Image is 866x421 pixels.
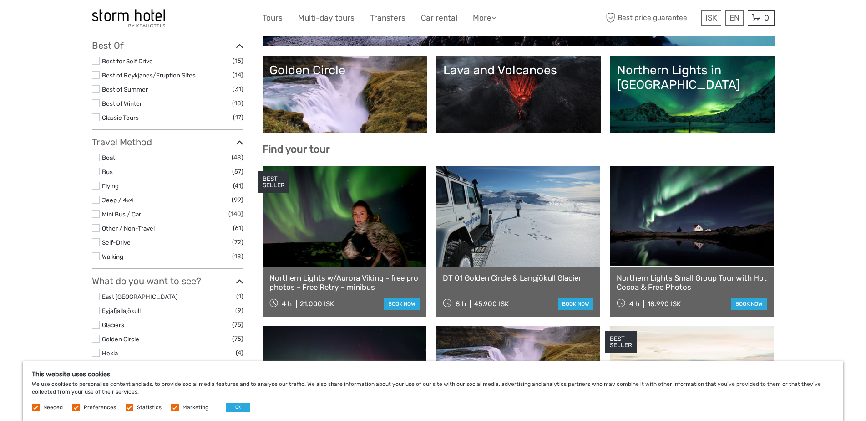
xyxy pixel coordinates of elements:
a: Self-Drive [102,239,131,246]
a: Hekla [102,349,118,357]
a: East [GEOGRAPHIC_DATA] [102,293,177,300]
a: Best for Self Drive [102,57,153,65]
label: Statistics [137,404,162,411]
h3: Best Of [92,40,243,51]
div: We use cookies to personalise content and ads, to provide social media features and to analyse ou... [23,361,843,421]
span: 8 h [456,300,466,308]
a: Multi-day tours [298,11,355,25]
span: (4) [236,348,243,358]
div: EN [725,10,744,26]
a: Northern Lights Small Group Tour with Hot Cocoa & Free Photos [617,273,767,292]
span: (18) [232,251,243,262]
span: (75) [232,334,243,344]
span: (48) [232,152,243,163]
a: Transfers [370,11,405,25]
span: 0 [763,13,770,22]
a: Golden Circle [102,335,139,343]
a: Mini Bus / Car [102,210,141,218]
span: ISK [705,13,717,22]
span: Best price guarantee [604,10,699,26]
b: Find your tour [263,143,330,155]
a: book now [731,298,767,310]
button: Open LiveChat chat widget [105,14,116,25]
a: Eyjafjallajökull [102,307,141,314]
a: Walking [102,253,123,260]
a: Jeep / 4x4 [102,196,133,204]
a: book now [384,298,420,310]
span: 4 h [629,300,639,308]
span: 4 h [282,300,292,308]
span: (57) [232,166,243,177]
a: Golden Circle [269,63,420,127]
p: We're away right now. Please check back later! [13,16,103,23]
h3: What do you want to see? [92,276,243,287]
a: Classic Tours [102,114,139,121]
h5: This website uses cookies [32,370,834,378]
div: 45.900 ISK [474,300,509,308]
a: Tours [263,11,283,25]
span: (75) [232,319,243,330]
span: (14) [233,70,243,80]
div: 21.000 ISK [300,300,334,308]
span: (1) [236,291,243,302]
div: Lava and Volcanoes [443,63,594,77]
a: Boat [102,154,115,161]
div: BEST SELLER [605,331,637,354]
span: (140) [228,209,243,219]
div: BEST SELLER [258,171,289,194]
a: Best of Winter [102,100,142,107]
a: Bus [102,168,113,175]
a: Car rental [421,11,457,25]
a: Glaciers [102,321,124,329]
div: Golden Circle [269,63,420,77]
span: (15) [233,56,243,66]
a: Northern Lights in [GEOGRAPHIC_DATA] [617,63,768,127]
label: Preferences [84,404,116,411]
span: (41) [233,180,243,191]
img: 100-ccb843ef-9ccf-4a27-8048-e049ba035d15_logo_small.jpg [92,9,165,27]
div: 18.990 ISK [648,300,681,308]
a: Other / Non-Travel [102,225,155,232]
a: Northern Lights w/Aurora Viking - free pro photos - Free Retry – minibus [269,273,420,292]
span: (72) [232,237,243,247]
a: Lava and Volcanoes [443,63,594,127]
a: book now [558,298,593,310]
h3: Travel Method [92,137,243,148]
span: (9) [235,305,243,316]
a: DT 01 Golden Circle & Langjökull Glacier [443,273,593,282]
span: (61) [233,223,243,233]
label: Needed [43,404,63,411]
span: (31) [233,84,243,94]
a: Flying [102,182,119,190]
div: Northern Lights in [GEOGRAPHIC_DATA] [617,63,768,92]
a: Best of Summer [102,86,148,93]
label: Marketing [182,404,208,411]
span: (99) [232,195,243,205]
button: OK [226,403,250,412]
a: More [473,11,496,25]
span: (17) [233,112,243,123]
span: (18) [232,98,243,108]
a: Best of Reykjanes/Eruption Sites [102,72,196,79]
